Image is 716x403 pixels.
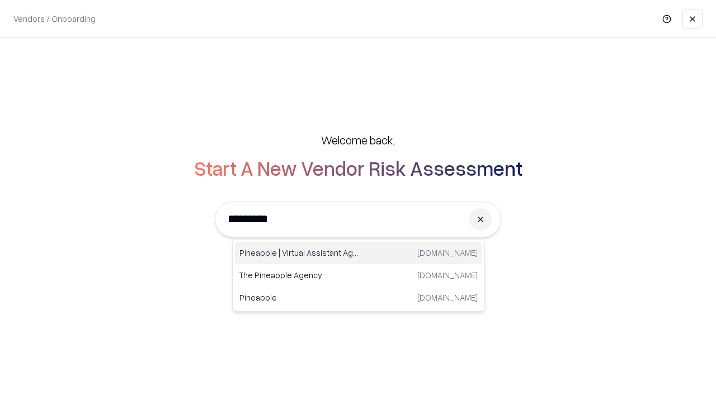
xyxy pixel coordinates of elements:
p: [DOMAIN_NAME] [417,247,478,259]
h2: Start A New Vendor Risk Assessment [194,157,522,179]
h5: Welcome back, [321,132,395,148]
p: [DOMAIN_NAME] [417,292,478,303]
p: [DOMAIN_NAME] [417,269,478,281]
p: Pineapple [239,292,359,303]
p: Vendors / Onboarding [13,13,96,25]
p: Pineapple | Virtual Assistant Agency [239,247,359,259]
div: Suggestions [232,239,485,312]
p: The Pineapple Agency [239,269,359,281]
